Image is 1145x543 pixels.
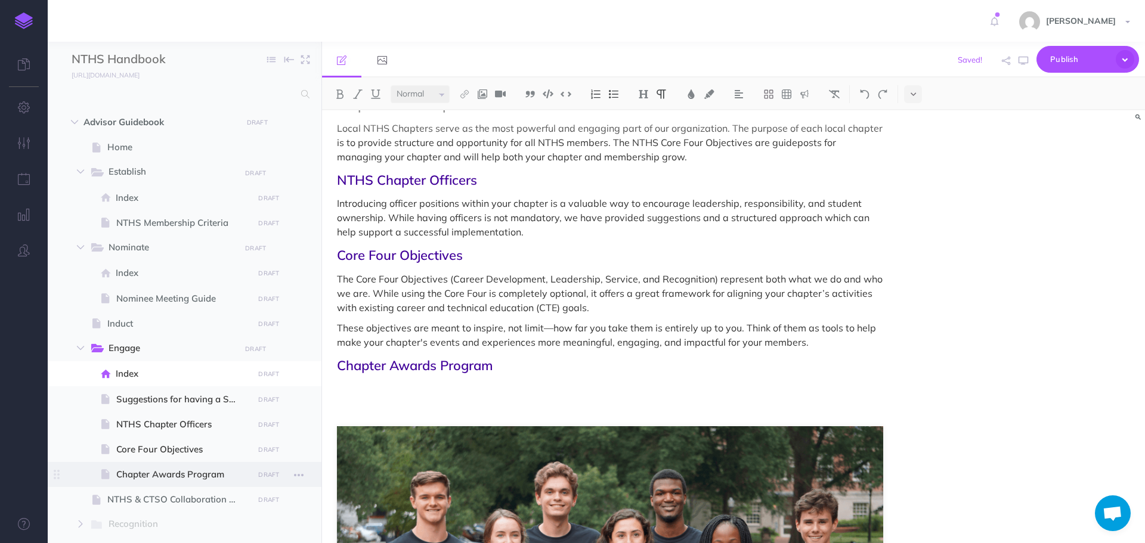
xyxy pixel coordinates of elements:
small: [URL][DOMAIN_NAME] [72,71,140,79]
img: e15ca27c081d2886606c458bc858b488.jpg [1019,11,1040,32]
span: NTHS Chapter Officers [116,417,250,432]
a: [URL][DOMAIN_NAME] [48,69,151,80]
small: DRAFT [258,396,279,404]
span: Nominee Meeting Guide [116,291,250,306]
button: DRAFT [254,317,284,331]
img: Blockquote button [525,89,536,99]
span: The Core Four Objectives (Career Development, Leadership, Service, and Recognition) represent bot... [337,273,885,314]
small: DRAFT [258,219,279,227]
small: DRAFT [258,194,279,202]
span: [PERSON_NAME] [1040,15,1122,26]
img: Add image button [477,89,488,99]
img: Ordered list button [590,89,601,99]
img: Undo [859,89,870,99]
a: NTHS Chapter Officers [337,172,477,188]
span: Local NTHS Chapters serve as the most powerful and engaging part of our organization. The purpose... [337,122,885,163]
button: DRAFT [241,166,271,180]
small: DRAFT [258,295,279,303]
span: Core Four Objectives [116,442,250,457]
button: DRAFT [254,216,284,230]
img: Add video button [495,89,506,99]
button: DRAFT [254,266,284,280]
span: Nominate [109,240,232,256]
img: Clear styles button [829,89,840,99]
img: Callout dropdown menu button [799,89,810,99]
input: Search [72,83,294,105]
span: Engage [109,341,232,356]
img: Inline code button [561,89,571,98]
button: DRAFT [241,241,271,255]
span: Induct [107,317,250,331]
a: Core Four Objectives [337,247,463,263]
small: DRAFT [258,446,279,454]
button: DRAFT [254,443,284,457]
span: Chapter Awards Program [116,467,250,482]
img: Bold button [335,89,345,99]
img: Text background color button [704,89,714,99]
span: Establish [109,165,232,180]
button: DRAFT [254,191,284,205]
img: Code block button [543,89,553,98]
img: Create table button [781,89,792,99]
span: NTHS Membership Criteria [116,216,250,230]
button: DRAFT [254,393,284,407]
small: DRAFT [245,244,266,252]
span: Home [107,140,250,154]
span: Recognition [109,517,232,532]
small: DRAFT [258,471,279,479]
span: Advisor Guidebook [83,115,235,129]
small: DRAFT [258,421,279,429]
img: logo-mark.svg [15,13,33,29]
span: Publish [1050,50,1110,69]
img: Redo [877,89,888,99]
span: Suggestions for having a Successful Chapter [116,392,250,407]
button: DRAFT [254,418,284,432]
small: DRAFT [247,119,268,126]
button: DRAFT [254,493,284,507]
button: DRAFT [254,468,284,482]
img: Alignment dropdown menu button [734,89,744,99]
img: Underline button [370,89,381,99]
span: Saved! [958,55,982,64]
button: DRAFT [242,116,272,129]
button: DRAFT [254,367,284,381]
input: Documentation Name [72,51,212,69]
small: DRAFT [258,370,279,378]
a: Chapter Awards Program [337,357,493,374]
button: DRAFT [241,342,271,356]
small: DRAFT [258,269,279,277]
small: DRAFT [258,320,279,328]
span: Index [116,266,250,280]
small: DRAFT [245,345,266,353]
img: Text color button [686,89,697,99]
span: Index [116,191,250,205]
small: DRAFT [258,496,279,504]
img: Unordered list button [608,89,619,99]
span: Index [116,367,250,381]
button: DRAFT [254,292,284,306]
small: DRAFT [245,169,266,177]
span: NTHS & CTSO Collaboration Guide [107,492,250,507]
img: Link button [459,89,470,99]
img: Paragraph button [656,89,667,99]
span: These objectives are meant to inspire, not limit—how far you take them is entirely up to you. Thi... [337,322,878,348]
button: Publish [1036,46,1139,73]
img: Headings dropdown button [638,89,649,99]
div: Open chat [1095,495,1131,531]
p: Introducing officer positions within your chapter is a valuable way to encourage leadership, resp... [337,196,883,239]
img: Italic button [352,89,363,99]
